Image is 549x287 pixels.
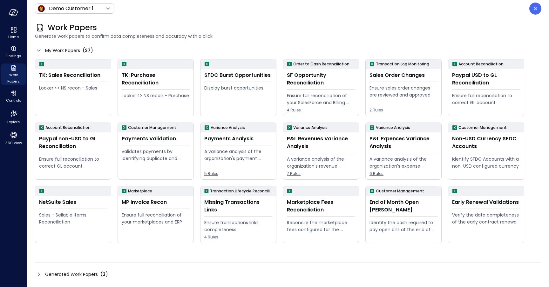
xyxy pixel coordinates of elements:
div: Early Renewal Validations [452,198,520,206]
div: Ensure full reconciliation of your marketplaces and ERP [122,211,190,225]
span: Controls [6,97,21,103]
span: 5 Rules [204,170,272,177]
p: Customer Management [376,188,424,194]
p: Customer Management [128,124,176,131]
span: 4 Rules [287,107,355,113]
div: A variance analysis of the organization's expense accounts [369,156,437,170]
div: Paypal USD to GL Reconciliation [452,71,520,87]
div: Identify SFDC Accounts with a non-USD configured currency [452,156,520,170]
div: 360 View [1,130,26,147]
div: Sales Order Changes [369,71,437,79]
div: Payments Validation [122,135,190,143]
div: Payments Analysis [204,135,272,143]
div: Ensure sales order changes are reviewed and approved [369,84,437,98]
div: Missing Transactions Links [204,198,272,214]
p: Variance Analysis [376,124,410,131]
div: Looker <> NS recon - Sales [39,84,107,91]
div: ( ) [100,270,108,278]
img: Icon [37,5,45,12]
span: 3 [103,271,105,277]
p: Marketplace [128,188,152,194]
p: S [534,5,537,12]
div: validates payments by identifying duplicate and erroneous entries. [122,148,190,162]
span: 27 [85,47,91,54]
p: Demo Customer 1 [49,5,93,12]
div: Findings [1,44,26,60]
div: A variance analysis of the organization's payment transactions [204,148,272,162]
p: Variance Analysis [211,124,245,131]
div: Home [1,25,26,41]
p: Account Reconciliation [45,124,91,131]
div: Sales - Sellable Items Reconciliation [39,211,107,225]
span: Explore [7,119,20,125]
div: SF Opportunity Reconciliation [287,71,355,87]
div: TK: Sales Reconciliation [39,71,107,79]
span: 6 Rules [369,170,437,177]
span: Generate work papers to confirm data completeness and accuracy with a click [35,33,541,40]
p: Variance Analysis [293,124,328,131]
p: Account Reconciliation [458,61,504,67]
span: 4 Rules [204,234,272,240]
div: Explore [1,108,26,126]
p: Transaction Log Monitoring [376,61,429,67]
div: Non-USD Currency SFDC Accounts [452,135,520,150]
span: My Work Papers [45,47,80,54]
div: TK: Purchase Reconciliation [122,71,190,87]
div: Identify the cash required to pay open bills at the end of the month [369,219,437,233]
div: Marketplace Fees Reconciliation [287,198,355,214]
div: SFDC Burst Opportunities [204,71,272,79]
div: Work Papers [1,63,26,85]
div: Looker <> NS recon - Purchase [122,92,190,99]
div: Display burst opportunities [204,84,272,91]
div: Steve Sovik [529,3,541,15]
div: Ensure full reconciliation to correct GL account [452,92,520,106]
span: Findings [6,53,21,59]
div: Controls [1,89,26,104]
p: Order to Cash Reconciliation [293,61,349,67]
div: End of Month Open [PERSON_NAME] [369,198,437,214]
span: Generated Work Papers [45,271,98,278]
span: 7 Rules [287,170,355,177]
span: Home [8,34,19,40]
div: Paypal non-USD to GL Reconciliation [39,135,107,150]
div: P&L Expenses Variance Analysis [369,135,437,150]
div: Ensure full reconciliation of your SalesForce and Billing system [287,92,355,106]
div: A variance analysis of the organization's revenue accounts [287,156,355,170]
span: Work Papers [48,23,97,33]
div: Reconcile the marketplace fees configured for the Opportunity to the actual fees being paid [287,219,355,233]
div: P&L Revenues Variance Analysis [287,135,355,150]
div: ( ) [83,47,93,54]
span: Work Papers [4,72,23,84]
div: MP Invoice Recon [122,198,190,206]
span: 360 View [5,140,22,146]
div: Ensure full reconciliation to correct GL account [39,156,107,170]
div: NetSuite Sales [39,198,107,206]
div: Verify the data completeness of the early contract renewal process [452,211,520,225]
p: Customer Management [458,124,507,131]
span: 2 Rules [369,107,437,113]
div: Ensure transactions links completeness [204,219,272,233]
p: Transaction Lifecycle Reconciliation [210,188,274,194]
